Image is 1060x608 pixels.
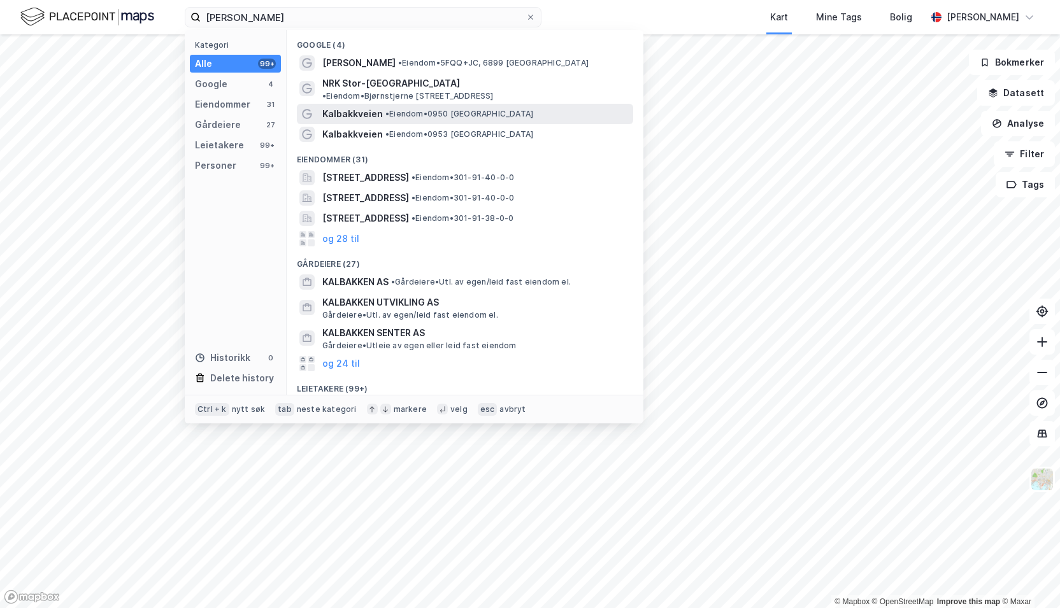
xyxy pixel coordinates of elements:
div: Leietakere (99+) [287,374,643,397]
span: • [322,91,326,101]
span: Eiendom • 301-91-40-0-0 [412,173,514,183]
span: Eiendom • 301-91-40-0-0 [412,193,514,203]
span: [STREET_ADDRESS] [322,170,409,185]
span: KALBAKKEN AS [322,274,389,290]
button: Bokmerker [969,50,1055,75]
span: Gårdeiere • Utl. av egen/leid fast eiendom el. [391,277,571,287]
div: neste kategori [297,404,357,414]
button: Datasett [977,80,1055,106]
span: [STREET_ADDRESS] [322,190,409,206]
button: og 28 til [322,231,359,246]
div: Eiendommer (31) [287,145,643,167]
div: Google [195,76,227,92]
iframe: Chat Widget [996,547,1060,608]
img: Z [1030,467,1054,491]
input: Søk på adresse, matrikkel, gårdeiere, leietakere eller personer [201,8,526,27]
span: Eiendom • 0953 [GEOGRAPHIC_DATA] [385,129,533,139]
div: 99+ [258,160,276,171]
span: Eiendom • 301-91-38-0-0 [412,213,513,223]
span: Eiendom • 0950 [GEOGRAPHIC_DATA] [385,109,533,119]
button: Filter [994,141,1055,167]
span: Kalbakkveien [322,127,383,142]
div: 0 [266,353,276,363]
div: Kart [770,10,788,25]
div: Personer [195,158,236,173]
span: Eiendom • Bjørnstjerne [STREET_ADDRESS] [322,91,494,101]
div: Alle [195,56,212,71]
div: Gårdeiere [195,117,241,132]
div: Kategori [195,40,281,50]
span: NRK Stor-[GEOGRAPHIC_DATA] [322,76,460,91]
button: Analyse [981,111,1055,136]
span: [PERSON_NAME] [322,55,396,71]
div: 27 [266,120,276,130]
div: nytt søk [232,404,266,414]
span: • [385,109,389,118]
button: og 24 til [322,356,360,371]
div: Historikk [195,350,250,365]
span: Gårdeiere • Utl. av egen/leid fast eiendom el. [322,310,498,320]
span: Gårdeiere • Utleie av egen eller leid fast eiendom [322,341,517,351]
a: OpenStreetMap [872,597,934,606]
div: avbryt [499,404,526,414]
span: [STREET_ADDRESS] [322,211,409,226]
button: Tags [996,172,1055,197]
span: • [412,213,415,223]
div: 99+ [258,140,276,150]
a: Improve this map [937,597,1000,606]
div: tab [275,403,294,416]
div: Mine Tags [816,10,862,25]
span: • [385,129,389,139]
div: esc [478,403,498,416]
span: • [398,58,402,67]
div: Ctrl + k [195,403,229,416]
div: Delete history [210,371,274,386]
div: 4 [266,79,276,89]
span: • [391,277,395,286]
img: logo.f888ab2527a4732fd821a326f86c7f29.svg [20,6,154,28]
span: Kalbakkveien [322,106,383,122]
div: Google (4) [287,30,643,53]
div: Leietakere [195,138,244,153]
a: Mapbox [834,597,870,606]
div: Gårdeiere (27) [287,249,643,272]
span: KALBAKKEN SENTER AS [322,325,628,341]
span: • [412,193,415,202]
div: Kontrollprogram for chat [996,547,1060,608]
div: 31 [266,99,276,110]
span: KALBAKKEN UTVIKLING AS [322,295,628,310]
span: Eiendom • 5FQQ+JC, 6899 [GEOGRAPHIC_DATA] [398,58,589,68]
div: markere [394,404,427,414]
div: [PERSON_NAME] [947,10,1019,25]
div: Bolig [890,10,912,25]
div: velg [450,404,468,414]
a: Mapbox homepage [4,590,60,604]
span: • [412,173,415,182]
div: 99+ [258,59,276,69]
div: Eiendommer [195,97,250,112]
